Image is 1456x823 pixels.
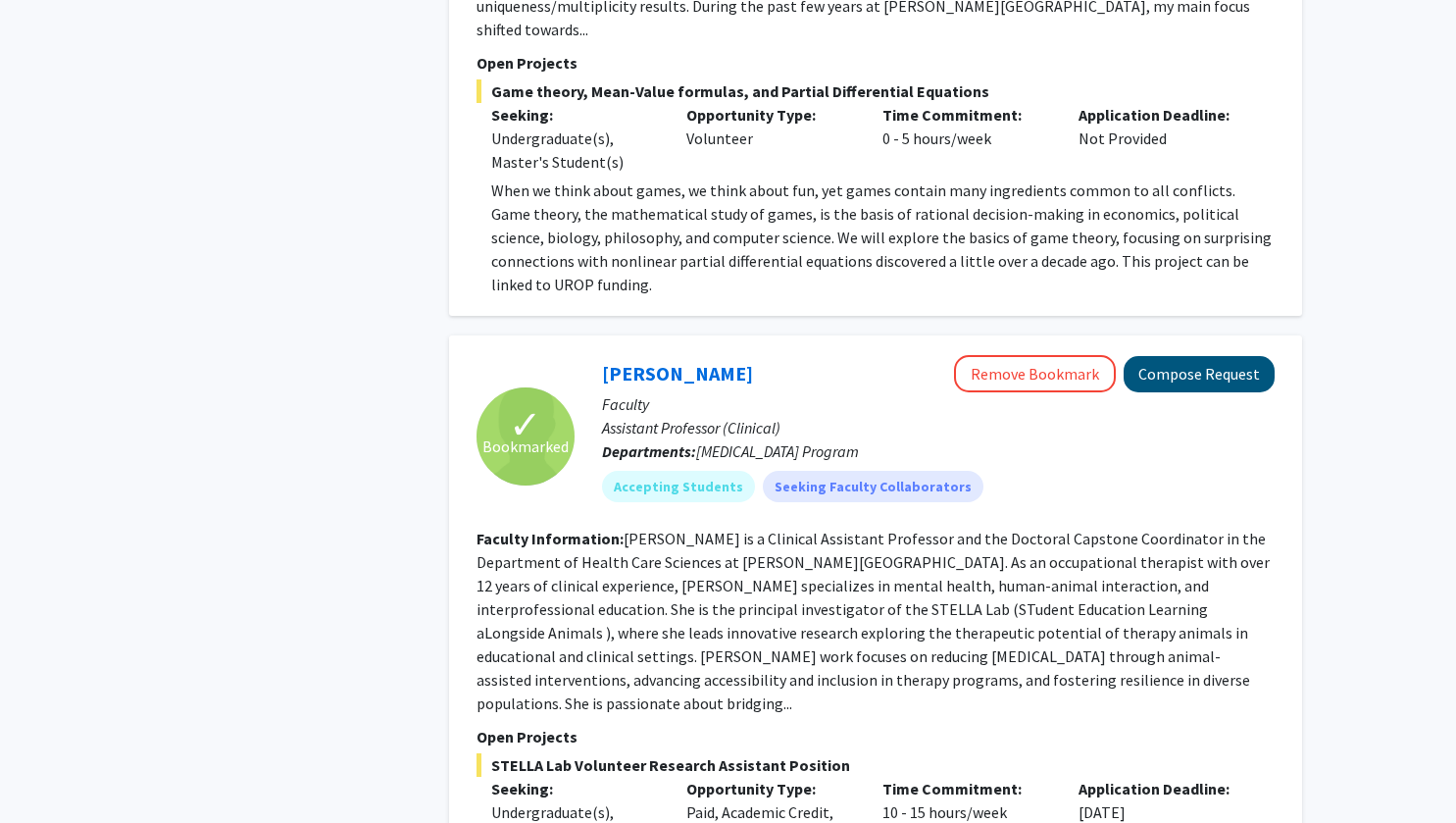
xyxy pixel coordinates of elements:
span: [MEDICAL_DATA] Program [696,441,859,461]
button: Compose Request to Christine Kivlen [1124,356,1275,392]
div: 0 - 5 hours/week [868,103,1064,174]
p: Application Deadline: [1079,777,1245,800]
a: [PERSON_NAME] [602,361,753,386]
span: ✓ [509,415,542,435]
p: Open Projects [477,51,1275,75]
p: Opportunity Type: [686,103,853,127]
span: STELLA Lab Volunteer Research Assistant Position [477,753,1275,777]
p: Seeking: [491,103,658,127]
span: When we think about games, we think about fun, yet games contain many ingredients common to all c... [491,180,1272,294]
p: Time Commitment: [882,103,1049,127]
span: Bookmarked [482,435,569,458]
button: Remove Bookmark [954,355,1116,392]
mat-chip: Seeking Faculty Collaborators [763,471,983,502]
p: Opportunity Type: [686,777,853,800]
b: Faculty Information: [477,529,624,548]
div: Undergraduate(s), Master's Student(s) [491,127,658,174]
div: Volunteer [672,103,868,174]
p: Faculty [602,392,1275,416]
fg-read-more: [PERSON_NAME] is a Clinical Assistant Professor and the Doctoral Capstone Coordinator in the Depa... [477,529,1270,713]
b: Departments: [602,441,696,461]
p: Application Deadline: [1079,103,1245,127]
span: Game theory, Mean-Value formulas, and Partial Differential Equations [477,79,1275,103]
p: Assistant Professor (Clinical) [602,416,1275,439]
p: Seeking: [491,777,658,800]
mat-chip: Accepting Students [602,471,755,502]
p: Time Commitment: [882,777,1049,800]
div: Not Provided [1064,103,1260,174]
p: Open Projects [477,725,1275,748]
iframe: Chat [15,735,83,808]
